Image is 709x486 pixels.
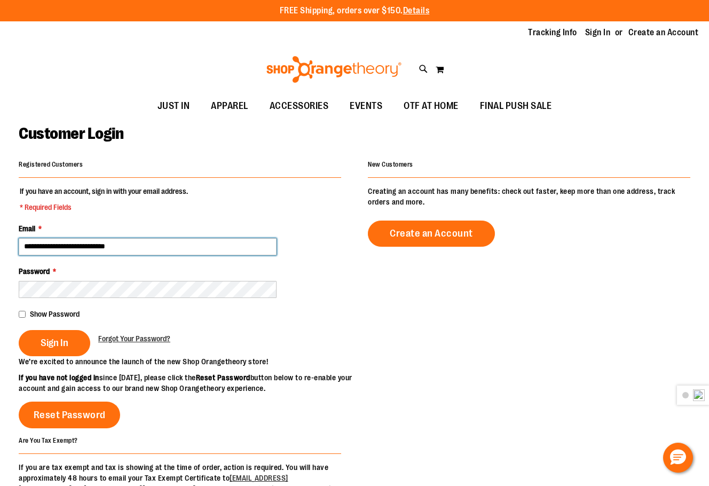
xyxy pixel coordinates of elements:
[280,5,430,17] p: FREE Shipping, orders over $150.
[368,161,413,168] strong: New Customers
[41,337,68,349] span: Sign In
[20,202,188,213] span: * Required Fields
[196,373,250,382] strong: Reset Password
[30,310,80,318] span: Show Password
[393,94,469,119] a: OTF AT HOME
[19,402,120,428] a: Reset Password
[98,333,170,344] a: Forgot Your Password?
[19,224,35,233] span: Email
[404,94,459,118] span: OTF AT HOME
[19,436,78,444] strong: Are You Tax Exempt?
[157,94,190,118] span: JUST IN
[259,94,340,119] a: ACCESSORIES
[19,373,99,382] strong: If you have not logged in
[528,27,577,38] a: Tracking Info
[19,186,189,213] legend: If you have an account, sign in with your email address.
[147,94,201,119] a: JUST IN
[98,334,170,343] span: Forgot Your Password?
[34,409,106,421] span: Reset Password
[480,94,552,118] span: FINAL PUSH SALE
[19,124,123,143] span: Customer Login
[628,27,699,38] a: Create an Account
[368,221,495,247] a: Create an Account
[403,6,430,15] a: Details
[339,94,393,119] a: EVENTS
[19,267,50,276] span: Password
[265,56,403,83] img: Shop Orangetheory
[200,94,259,119] a: APPAREL
[350,94,382,118] span: EVENTS
[469,94,563,119] a: FINAL PUSH SALE
[585,27,611,38] a: Sign In
[19,161,83,168] strong: Registered Customers
[211,94,248,118] span: APPAREL
[19,330,90,356] button: Sign In
[19,356,354,367] p: We’re excited to announce the launch of the new Shop Orangetheory store!
[663,443,693,473] button: Hello, have a question? Let’s chat.
[270,94,329,118] span: ACCESSORIES
[390,228,473,239] span: Create an Account
[19,372,354,394] p: since [DATE], please click the button below to re-enable your account and gain access to our bran...
[368,186,690,207] p: Creating an account has many benefits: check out faster, keep more than one address, track orders...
